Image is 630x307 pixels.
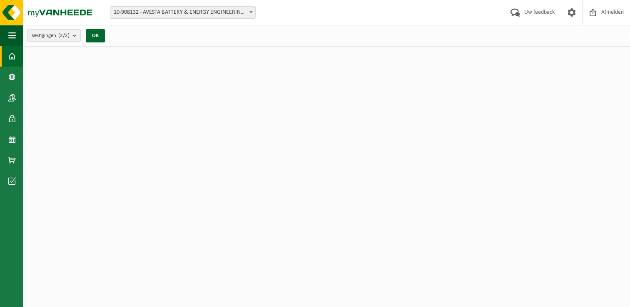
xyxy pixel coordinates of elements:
span: 10-908132 - AVESTA BATTERY & ENERGY ENGINEERING - DIEGEM [110,6,256,19]
span: Vestigingen [32,30,70,42]
button: OK [86,29,105,42]
count: (2/2) [58,33,70,38]
span: 10-908132 - AVESTA BATTERY & ENERGY ENGINEERING - DIEGEM [110,7,255,18]
button: Vestigingen(2/2) [27,29,81,42]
